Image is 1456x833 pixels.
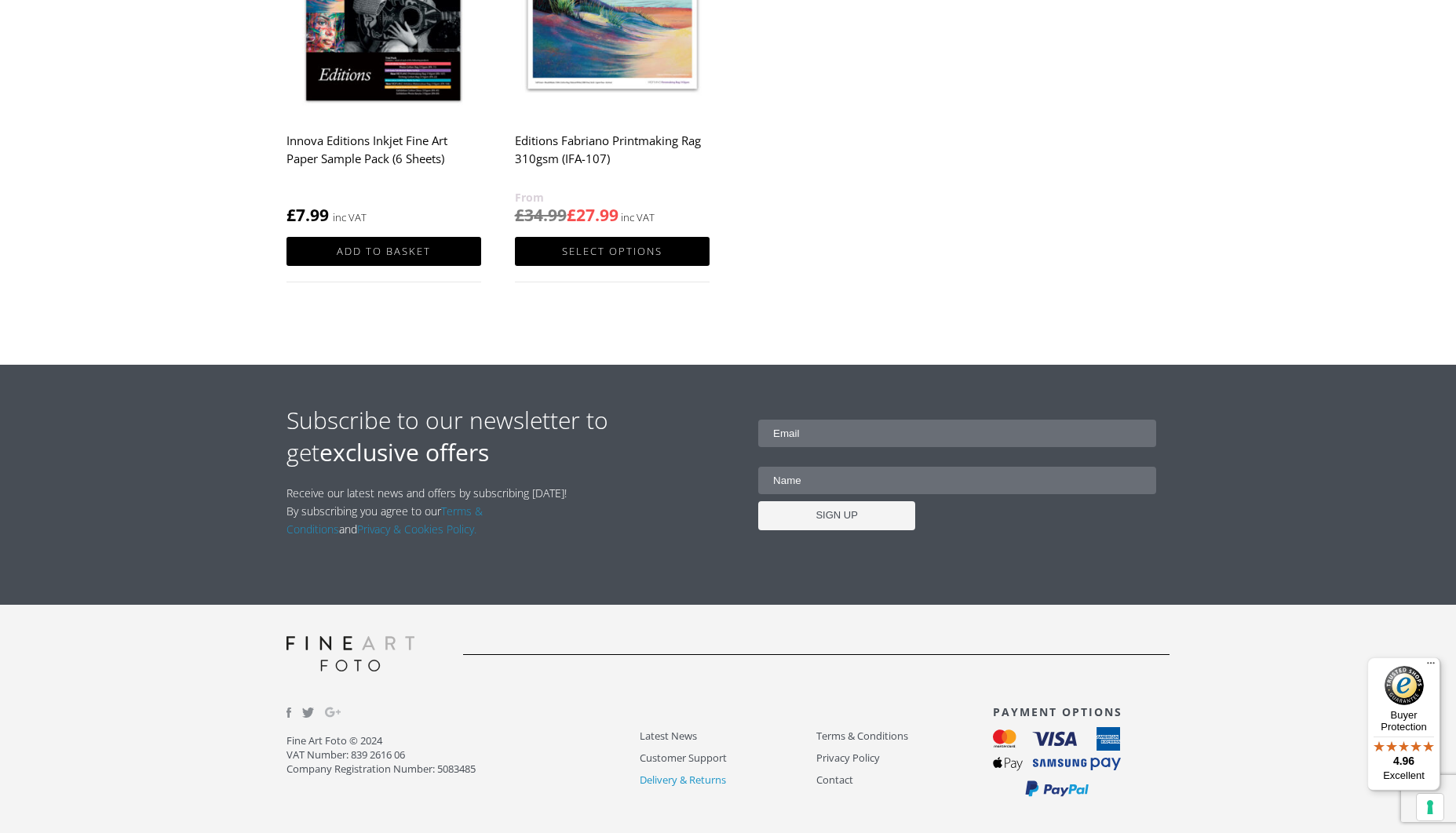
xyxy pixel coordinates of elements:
[567,204,619,226] bdi: 27.99
[816,771,993,789] a: Contact
[1385,666,1424,705] img: Trusted Shops Trustmark
[758,501,915,530] input: SIGN UP
[302,708,315,718] img: twitter.svg
[515,204,524,226] span: £
[758,420,1156,447] input: Email
[357,522,476,537] a: Privacy & Cookies Policy.
[325,704,341,720] img: Google_Plus.svg
[319,436,489,468] strong: exclusive offers
[286,204,329,226] bdi: 7.99
[515,125,710,188] h2: Editions Fabriano Printmaking Rag 310gsm (IFA-107)
[286,484,575,538] p: Receive our latest news and offers by subscribing [DATE]! By subscribing you agree to our and
[758,467,1156,494] input: Name
[515,204,567,226] bdi: 34.99
[1367,709,1440,733] p: Buyer Protection
[816,727,993,745] a: Terms & Conditions
[640,727,816,745] a: Latest News
[286,708,291,718] img: facebook.svg
[1393,755,1414,767] span: 4.96
[1417,794,1443,820] button: Your consent preferences for tracking technologies
[286,636,415,671] img: logo-grey.svg
[333,209,367,227] strong: inc VAT
[286,204,296,226] span: £
[993,727,1121,798] img: payment_options.svg
[286,237,481,266] a: Add to basket: “Innova Editions Inkjet Fine Art Paper Sample Pack (6 Sheets)”
[286,125,481,188] h2: Innova Editions Inkjet Fine Art Paper Sample Pack (6 Sheets)
[1367,769,1440,782] p: Excellent
[640,771,816,789] a: Delivery & Returns
[515,237,710,266] a: Select options for “Editions Fabriano Printmaking Rag 310gsm (IFA-107)”
[1367,657,1440,791] button: Trusted Shops TrustmarkBuyer Protection4.96Excellent
[286,404,728,468] h2: Subscribe to our newsletter to get
[567,204,576,226] span: £
[1421,657,1440,676] button: Menu
[640,749,816,767] a: Customer Support
[816,749,993,767] a: Privacy Policy
[993,704,1170,719] h3: PAYMENT OPTIONS
[286,733,640,776] p: Fine Art Foto © 2024 VAT Number: 839 2616 06 Company Registration Number: 5083485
